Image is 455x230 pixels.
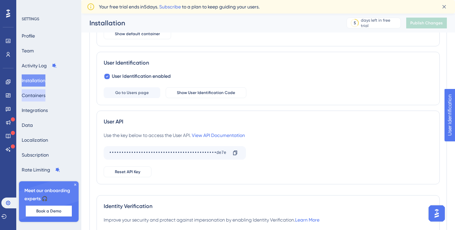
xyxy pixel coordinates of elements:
[295,217,319,223] a: Learn More
[22,89,45,101] button: Containers
[22,149,49,161] button: Subscription
[406,18,447,28] button: Publish Changes
[22,45,34,57] button: Team
[104,202,433,210] div: Identity Verification
[22,134,48,146] button: Localization
[115,90,149,95] span: Go to Users page
[112,72,171,80] span: User Identification enabled
[22,164,60,176] button: Rate Limiting
[22,119,33,131] button: Data
[104,28,171,39] button: Show default container
[22,30,35,42] button: Profile
[104,59,433,67] div: User Identification
[104,118,433,126] div: User API
[22,104,48,116] button: Integrations
[115,169,140,175] span: Reset API Key
[177,90,235,95] span: Show User Identification Code
[166,87,246,98] button: Show User Identification Code
[354,20,356,26] div: 5
[104,166,151,177] button: Reset API Key
[104,216,319,224] div: Improve your security and protect against impersonation by enabling Identity Verification.
[361,18,398,28] div: days left in free trial
[22,60,57,72] button: Activity Log
[410,20,443,26] span: Publish Changes
[99,3,260,11] span: Your free trial ends in 5 days. to a plan to keep guiding your users.
[24,187,73,203] span: Meet our onboarding experts 🎧
[36,208,61,214] span: Book a Demo
[22,74,45,87] button: Installation
[192,133,245,138] a: View API Documentation
[5,2,47,10] span: User Identification
[26,206,72,216] button: Book a Demo
[159,4,181,9] a: Subscribe
[104,87,160,98] button: Go to Users page
[22,16,77,22] div: SETTINGS
[104,131,245,139] div: Use the key below to access the User API.
[115,31,160,37] span: Show default container
[22,179,48,191] button: Accessibility
[89,18,330,28] div: Installation
[109,147,227,158] div: ••••••••••••••••••••••••••••••••••••••••••••de7e
[427,203,447,224] iframe: UserGuiding AI Assistant Launcher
